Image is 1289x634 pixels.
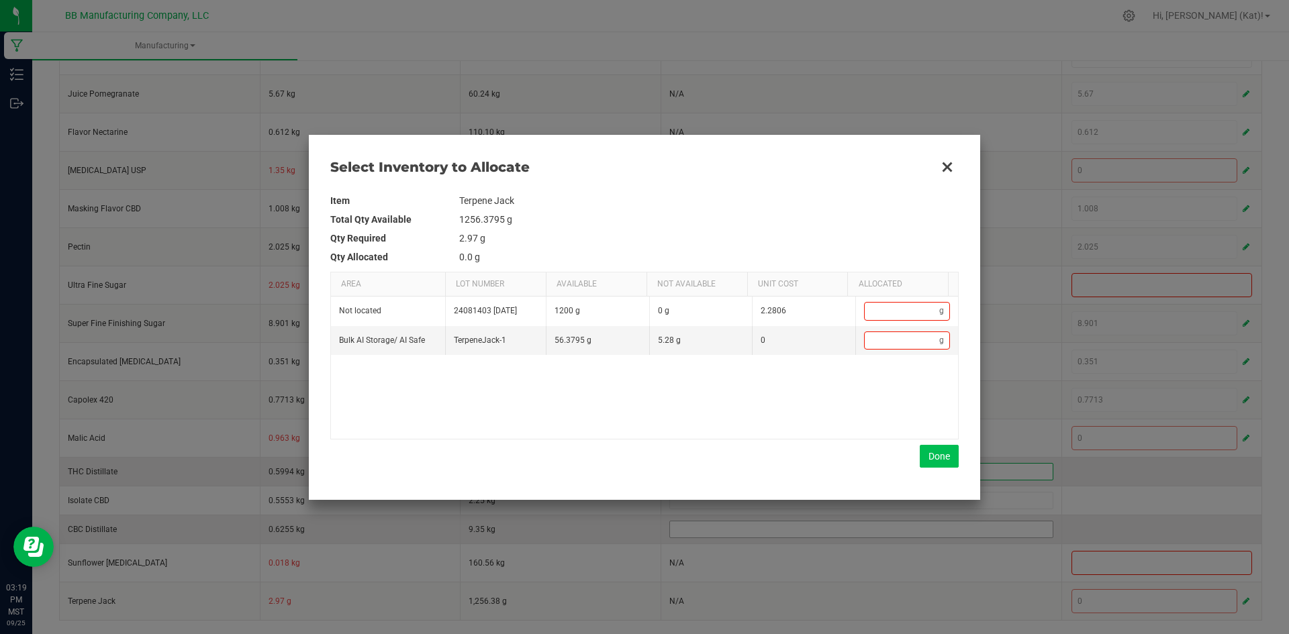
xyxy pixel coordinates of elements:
[445,297,546,325] td: 24081403 [DATE]
[445,326,546,355] td: TerpeneJack-1
[752,326,855,355] td: 0
[859,278,902,290] span: Allocated
[546,297,649,325] td: 1200 g
[331,272,958,439] div: Data table
[933,153,961,181] button: Close
[330,248,459,266] th: Qty Allocated
[459,248,959,266] td: 0.0 g
[330,191,459,210] th: Item
[456,278,504,290] span: Lot Number
[649,326,753,355] td: 5.28 g
[459,229,959,248] td: 2.97 g
[330,210,459,229] th: Total Qty Available
[459,210,959,229] td: 1256.3795 g
[752,297,855,325] td: 2.2806
[330,158,933,176] span: Select Inventory to Allocate
[13,527,54,567] iframe: Resource center
[939,305,949,317] span: g
[341,278,361,290] span: Area
[657,278,716,290] span: Not Available
[649,297,753,325] td: 0 g
[939,335,949,346] span: g
[557,278,597,290] span: Available
[920,445,959,468] button: Done
[339,335,425,345] span: Bulk AI Storage / AI Safe
[758,278,798,290] span: Unit Cost
[546,326,649,355] td: 56.3795 g
[330,229,459,248] th: Qty Required
[339,306,381,315] span: Not located
[459,191,959,210] td: Terpene Jack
